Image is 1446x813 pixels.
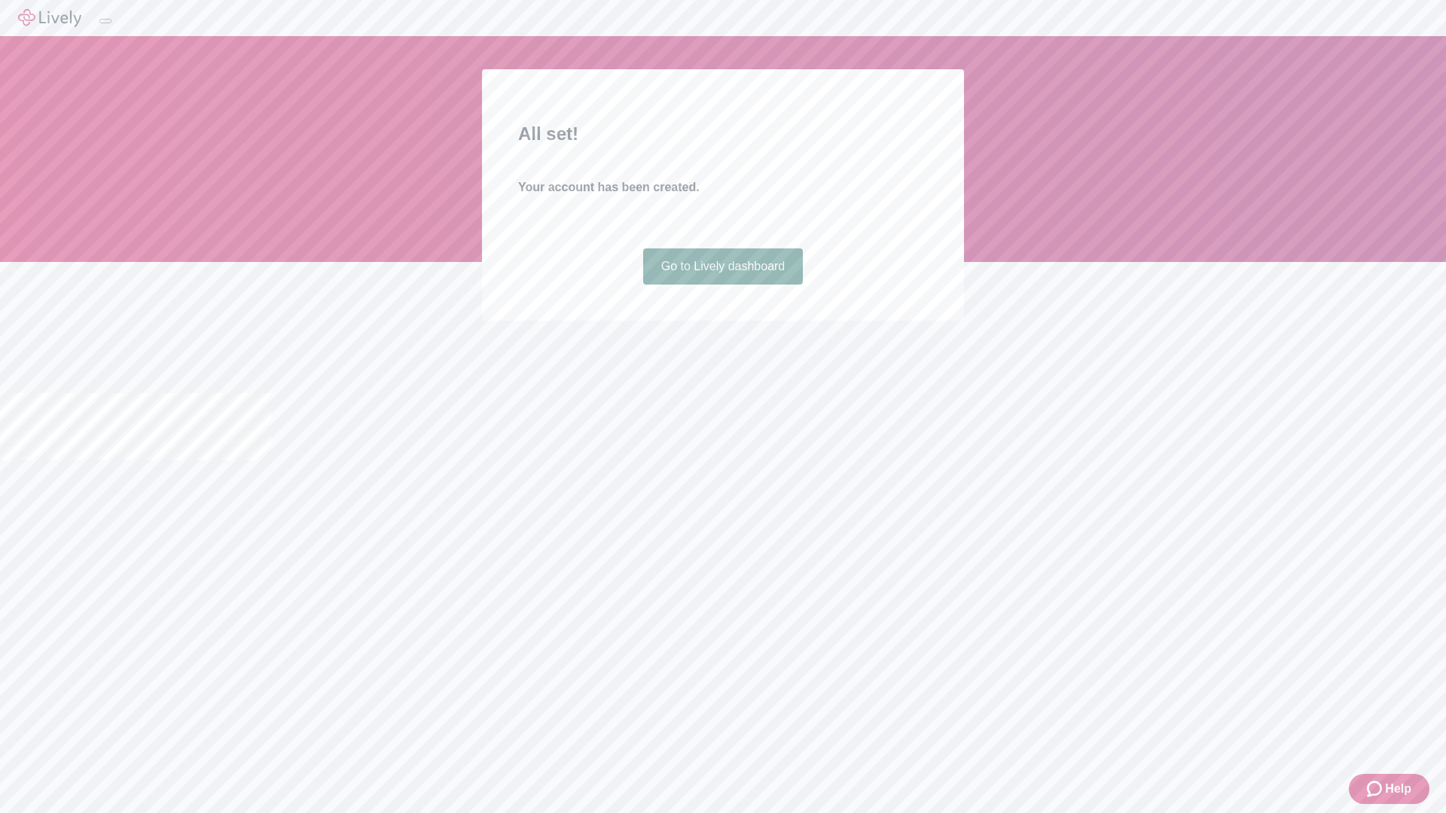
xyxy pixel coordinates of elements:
[18,9,81,27] img: Lively
[1367,780,1385,798] svg: Zendesk support icon
[643,248,804,285] a: Go to Lively dashboard
[99,19,111,23] button: Log out
[1349,774,1429,804] button: Zendesk support iconHelp
[518,120,928,148] h2: All set!
[1385,780,1411,798] span: Help
[518,178,928,196] h4: Your account has been created.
